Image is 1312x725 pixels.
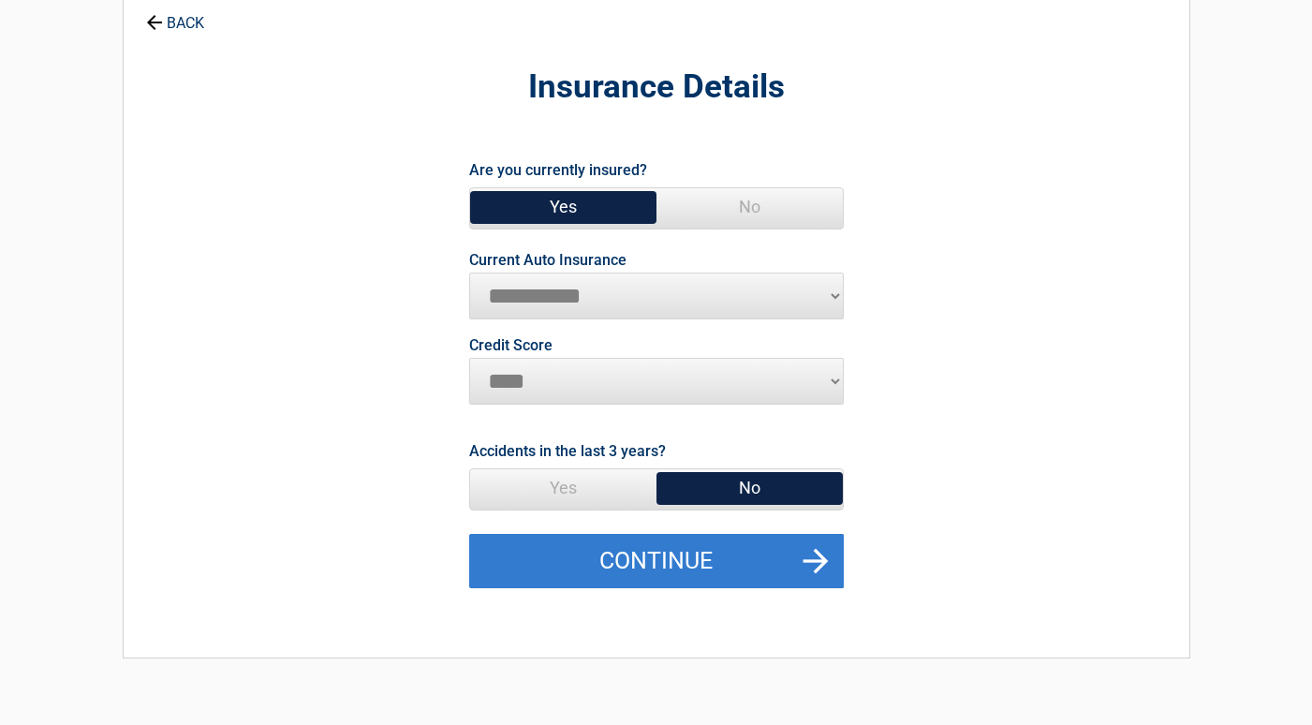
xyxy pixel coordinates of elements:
span: No [656,469,843,507]
span: Yes [470,188,656,226]
span: Yes [470,469,656,507]
button: Continue [469,534,844,588]
label: Are you currently insured? [469,157,647,183]
label: Current Auto Insurance [469,253,627,268]
h2: Insurance Details [227,66,1086,110]
label: Credit Score [469,338,553,353]
label: Accidents in the last 3 years? [469,438,666,464]
span: No [656,188,843,226]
